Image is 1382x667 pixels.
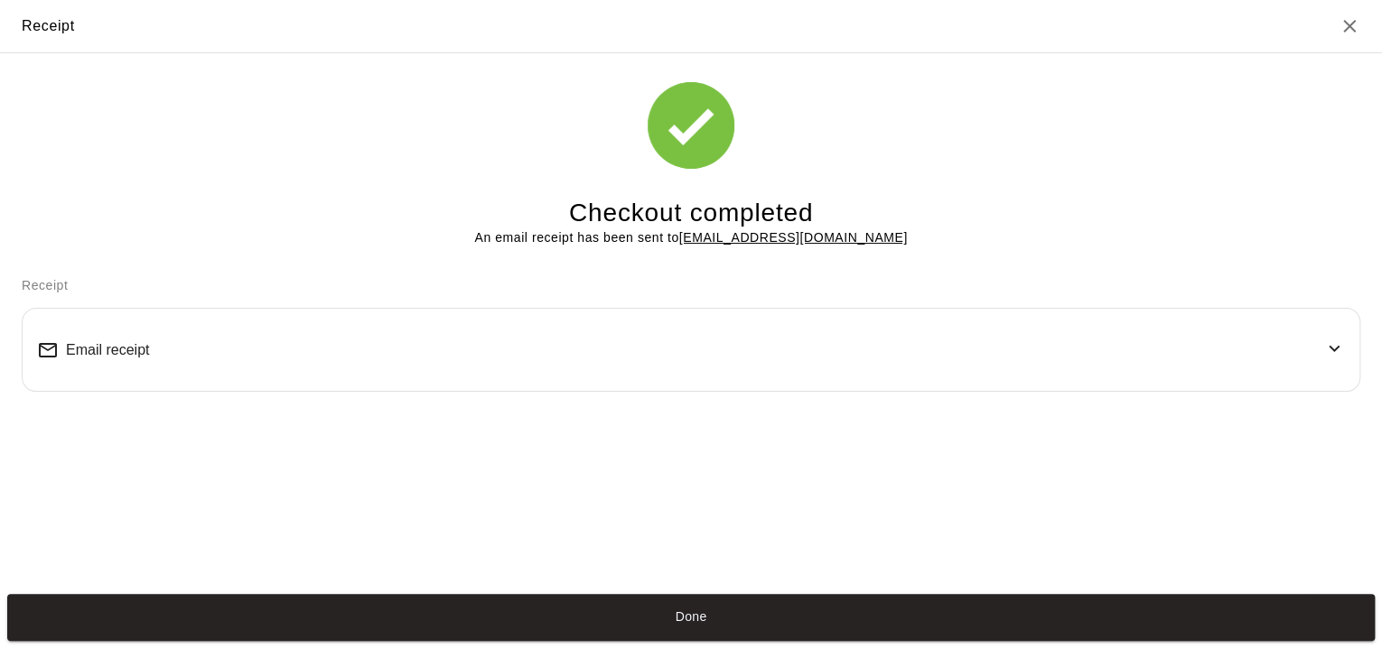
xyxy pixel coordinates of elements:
span: Email receipt [66,342,149,358]
p: An email receipt has been sent to [474,228,907,247]
button: Close [1339,15,1360,37]
button: Done [7,594,1375,641]
div: Receipt [22,14,75,38]
p: Receipt [22,276,1360,295]
h4: Checkout completed [569,198,813,229]
u: [EMAIL_ADDRESS][DOMAIN_NAME] [679,230,908,245]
